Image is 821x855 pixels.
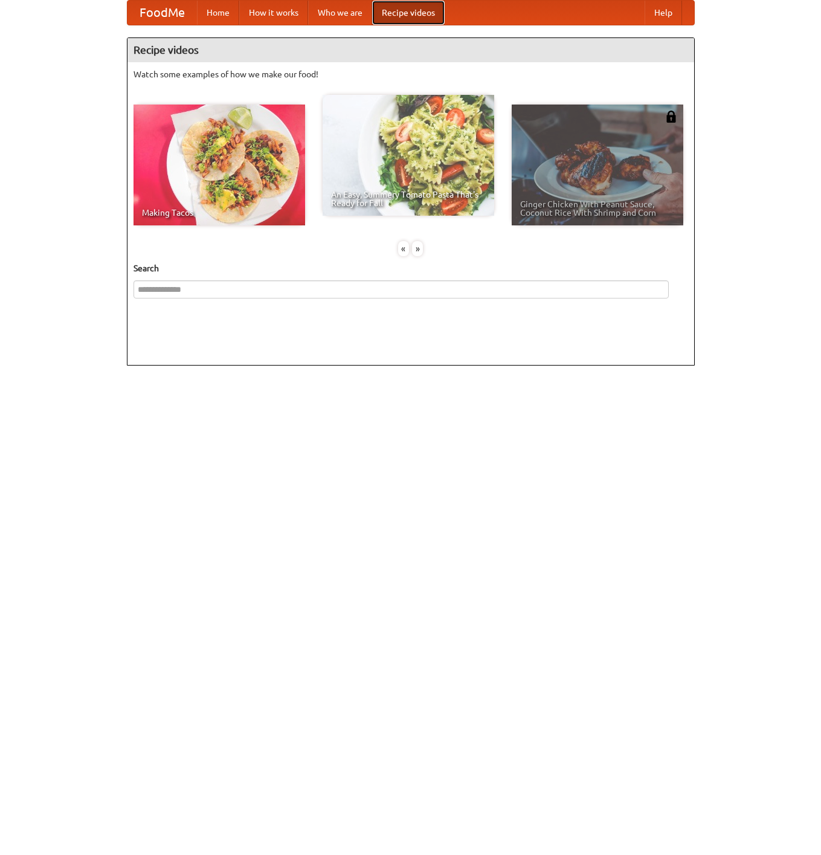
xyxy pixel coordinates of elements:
span: Making Tacos [142,208,297,217]
h4: Recipe videos [127,38,694,62]
img: 483408.png [665,111,677,123]
a: Recipe videos [372,1,445,25]
a: Who we are [308,1,372,25]
a: An Easy, Summery Tomato Pasta That's Ready for Fall [323,95,494,216]
a: Home [197,1,239,25]
div: « [398,241,409,256]
a: Help [645,1,682,25]
a: Making Tacos [134,105,305,225]
p: Watch some examples of how we make our food! [134,68,688,80]
span: An Easy, Summery Tomato Pasta That's Ready for Fall [331,190,486,207]
a: How it works [239,1,308,25]
div: » [412,241,423,256]
a: FoodMe [127,1,197,25]
h5: Search [134,262,688,274]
